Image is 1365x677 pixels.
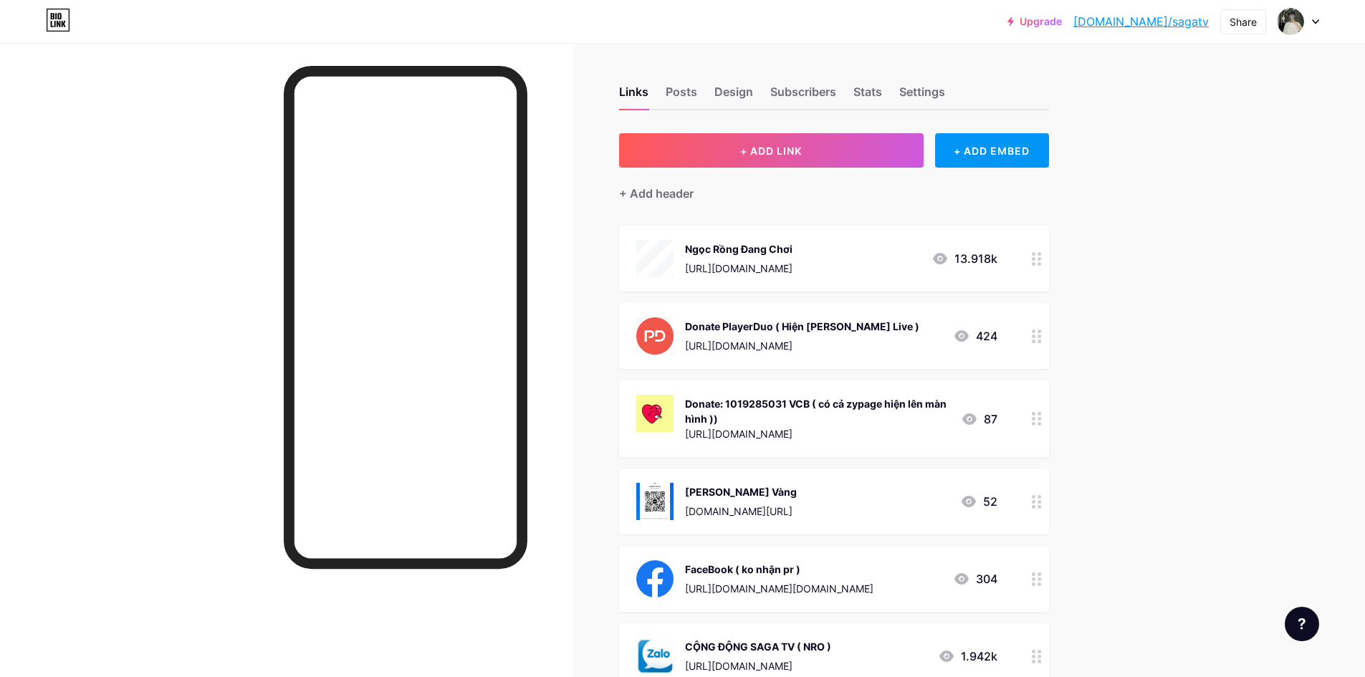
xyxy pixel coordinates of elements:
[619,133,924,168] button: + ADD LINK
[1073,13,1209,30] a: [DOMAIN_NAME]/sagatv
[931,250,997,267] div: 13.918k
[685,261,792,276] div: [URL][DOMAIN_NAME]
[853,83,882,109] div: Stats
[685,396,949,426] div: Donate: 1019285031 VCB ( có cả zypage hiện lên màn hình ))
[685,658,831,673] div: [URL][DOMAIN_NAME]
[636,395,674,432] img: Donate: 1019285031 VCB ( có cả zypage hiện lên màn hình ))
[619,83,648,109] div: Links
[740,145,802,157] span: + ADD LINK
[1007,16,1062,27] a: Upgrade
[714,83,753,109] div: Design
[619,185,694,202] div: + Add header
[960,493,997,510] div: 52
[953,570,997,587] div: 304
[685,562,873,577] div: FaceBook ( ko nhận pr )
[685,581,873,596] div: [URL][DOMAIN_NAME][DOMAIN_NAME]
[685,319,919,334] div: Donate PlayerDuo ( Hiện [PERSON_NAME] Live )
[636,638,674,675] img: CỘNG ĐỘNG SAGA TV ( NRO )
[666,83,697,109] div: Posts
[685,338,919,353] div: [URL][DOMAIN_NAME]
[899,83,945,109] div: Settings
[935,133,1049,168] div: + ADD EMBED
[685,504,797,519] div: [DOMAIN_NAME][URL]
[1277,8,1304,35] img: 52-Văn Sơn Nguyễn
[685,426,949,441] div: [URL][DOMAIN_NAME]
[636,317,674,355] img: Donate PlayerDuo ( Hiện Lên Màn Live )
[938,648,997,665] div: 1.942k
[1230,14,1257,29] div: Share
[961,410,997,428] div: 87
[636,560,674,597] img: FaceBook ( ko nhận pr )
[685,484,797,499] div: [PERSON_NAME] Vàng
[685,241,792,256] div: Ngọc Rồng Đang Chơi
[636,483,674,520] img: Zalo Bán Vàng
[685,639,831,654] div: CỘNG ĐỘNG SAGA TV ( NRO )
[770,83,836,109] div: Subscribers
[953,327,997,345] div: 424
